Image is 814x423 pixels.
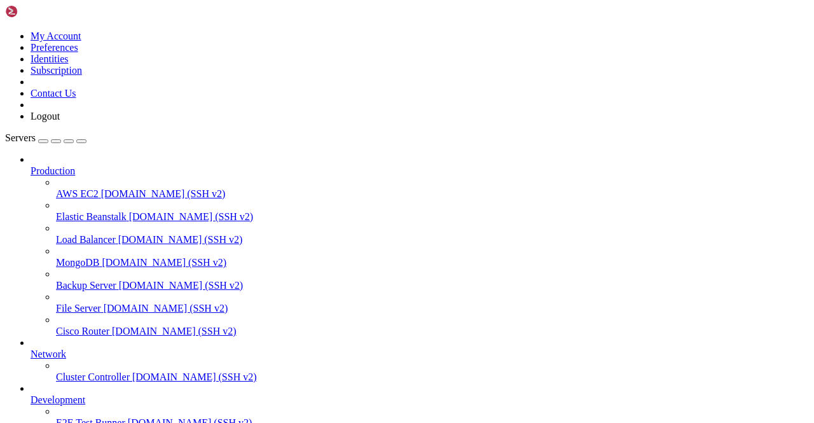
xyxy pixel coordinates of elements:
[56,246,809,268] li: MongoDB [DOMAIN_NAME] (SSH v2)
[56,188,809,200] a: AWS EC2 [DOMAIN_NAME] (SSH v2)
[31,111,60,121] a: Logout
[56,177,809,200] li: AWS EC2 [DOMAIN_NAME] (SSH v2)
[56,314,809,337] li: Cisco Router [DOMAIN_NAME] (SSH v2)
[31,88,76,99] a: Contact Us
[56,234,116,245] span: Load Balancer
[56,234,809,246] a: Load Balancer [DOMAIN_NAME] (SSH v2)
[31,154,809,337] li: Production
[56,268,809,291] li: Backup Server [DOMAIN_NAME] (SSH v2)
[104,303,228,314] span: [DOMAIN_NAME] (SSH v2)
[31,165,809,177] a: Production
[56,211,127,222] span: Elastic Beanstalk
[132,371,257,382] span: [DOMAIN_NAME] (SSH v2)
[56,257,809,268] a: MongoDB [DOMAIN_NAME] (SSH v2)
[31,337,809,383] li: Network
[56,280,116,291] span: Backup Server
[31,31,81,41] a: My Account
[56,188,99,199] span: AWS EC2
[56,200,809,223] li: Elastic Beanstalk [DOMAIN_NAME] (SSH v2)
[119,280,244,291] span: [DOMAIN_NAME] (SSH v2)
[56,303,809,314] a: File Server [DOMAIN_NAME] (SSH v2)
[102,257,226,268] span: [DOMAIN_NAME] (SSH v2)
[56,303,101,314] span: File Server
[118,234,243,245] span: [DOMAIN_NAME] (SSH v2)
[31,349,809,360] a: Network
[31,394,809,406] a: Development
[5,5,78,18] img: Shellngn
[56,223,809,246] li: Load Balancer [DOMAIN_NAME] (SSH v2)
[56,291,809,314] li: File Server [DOMAIN_NAME] (SSH v2)
[5,132,86,143] a: Servers
[31,42,78,53] a: Preferences
[56,360,809,383] li: Cluster Controller [DOMAIN_NAME] (SSH v2)
[5,132,36,143] span: Servers
[56,280,809,291] a: Backup Server [DOMAIN_NAME] (SSH v2)
[31,349,66,359] span: Network
[56,326,109,336] span: Cisco Router
[31,394,85,405] span: Development
[56,371,809,383] a: Cluster Controller [DOMAIN_NAME] (SSH v2)
[31,65,82,76] a: Subscription
[129,211,254,222] span: [DOMAIN_NAME] (SSH v2)
[56,326,809,337] a: Cisco Router [DOMAIN_NAME] (SSH v2)
[112,326,237,336] span: [DOMAIN_NAME] (SSH v2)
[56,371,130,382] span: Cluster Controller
[31,165,75,176] span: Production
[31,53,69,64] a: Identities
[101,188,226,199] span: [DOMAIN_NAME] (SSH v2)
[56,257,99,268] span: MongoDB
[56,211,809,223] a: Elastic Beanstalk [DOMAIN_NAME] (SSH v2)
